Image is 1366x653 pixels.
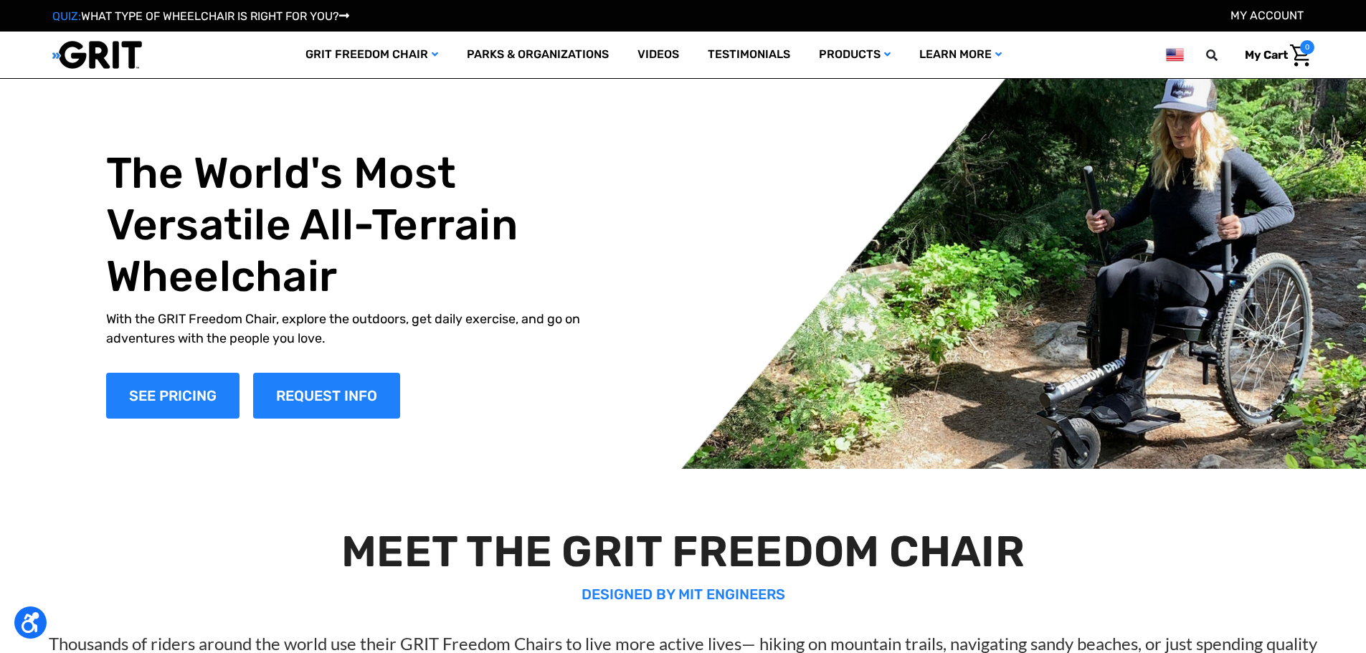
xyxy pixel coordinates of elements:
span: 0 [1300,40,1314,54]
p: With the GRIT Freedom Chair, explore the outdoors, get daily exercise, and go on adventures with ... [106,310,612,348]
a: Learn More [905,32,1016,78]
span: QUIZ: [52,9,81,23]
img: us.png [1166,46,1183,64]
a: Cart with 0 items [1234,40,1314,70]
a: Products [805,32,905,78]
h1: The World's Most Versatile All-Terrain Wheelchair [106,148,612,302]
a: Shop Now [106,373,239,419]
input: Search [1213,40,1234,70]
span: My Cart [1245,48,1288,62]
a: Videos [623,32,693,78]
a: QUIZ:WHAT TYPE OF WHEELCHAIR IS RIGHT FOR YOU? [52,9,349,23]
a: Parks & Organizations [452,32,623,78]
img: GRIT All-Terrain Wheelchair and Mobility Equipment [52,40,142,70]
img: Cart [1290,44,1311,67]
a: Account [1230,9,1304,22]
p: DESIGNED BY MIT ENGINEERS [34,583,1332,605]
a: GRIT Freedom Chair [291,32,452,78]
a: Slide number 1, Request Information [253,373,400,419]
h2: MEET THE GRIT FREEDOM CHAIR [34,526,1332,578]
a: Testimonials [693,32,805,78]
